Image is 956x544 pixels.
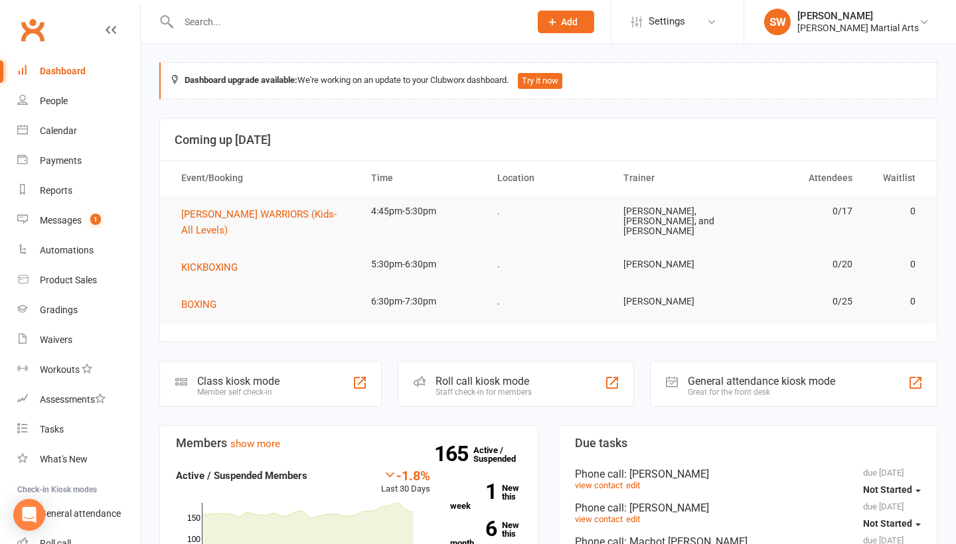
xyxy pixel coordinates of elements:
td: 4:45pm-5:30pm [359,196,485,227]
div: Tasks [40,424,64,435]
div: Last 30 Days [381,468,430,496]
input: Search... [175,13,520,31]
span: Not Started [863,518,912,529]
div: SW [764,9,791,35]
div: Dashboard [40,66,86,76]
a: Reports [17,176,140,206]
a: General attendance kiosk mode [17,499,140,529]
button: Not Started [863,478,921,502]
td: . [485,196,611,227]
div: General attendance [40,508,121,519]
div: Phone call [575,502,921,514]
a: Automations [17,236,140,265]
div: [PERSON_NAME] [797,10,919,22]
div: Class kiosk mode [197,375,279,387]
div: Calendar [40,125,77,136]
div: Product Sales [40,275,97,285]
th: Event/Booking [169,161,359,195]
span: BOXING [181,299,216,310]
a: view contact [575,514,623,524]
td: 0 [864,286,927,317]
div: [PERSON_NAME] Martial Arts [797,22,919,34]
span: Not Started [863,484,912,495]
button: Try it now [518,73,562,89]
td: 0/17 [738,196,864,227]
a: People [17,86,140,116]
strong: 6 [450,519,497,539]
a: Assessments [17,385,140,415]
td: 5:30pm-6:30pm [359,249,485,280]
div: Great for the front desk [688,387,835,397]
strong: Active / Suspended Members [176,470,307,482]
div: Workouts [40,364,80,375]
span: 1 [90,214,101,225]
strong: 1 [450,482,497,502]
a: Waivers [17,325,140,355]
a: Tasks [17,415,140,444]
h3: Due tasks [575,437,921,450]
td: . [485,286,611,317]
a: Workouts [17,355,140,385]
th: Attendees [738,161,864,195]
a: Dashboard [17,56,140,86]
th: Waitlist [864,161,927,195]
div: Member self check-in [197,387,279,397]
a: Gradings [17,295,140,325]
td: 6:30pm-7:30pm [359,286,485,317]
div: Waivers [40,334,72,345]
a: What's New [17,444,140,474]
td: [PERSON_NAME] [611,249,738,280]
td: [PERSON_NAME] [611,286,738,317]
a: edit [626,514,640,524]
div: People [40,96,68,106]
button: Add [538,11,594,33]
span: KICKBOXING [181,261,238,273]
a: Calendar [17,116,140,146]
span: Settings [649,7,685,36]
span: : [PERSON_NAME] [624,468,709,480]
div: Roll call kiosk mode [436,375,532,387]
a: 1New this week [450,484,522,510]
td: . [485,249,611,280]
button: BOXING [181,297,226,312]
strong: 165 [434,444,473,464]
a: edit [626,480,640,490]
td: 0/20 [738,249,864,280]
span: Add [561,17,578,27]
button: Not Started [863,511,921,535]
th: Location [485,161,611,195]
h3: Coming up [DATE] [175,133,922,147]
div: Staff check-in for members [436,387,532,397]
td: 0/25 [738,286,864,317]
div: What's New [40,454,88,464]
a: Product Sales [17,265,140,295]
a: 165Active / Suspended [473,436,532,473]
a: Messages 1 [17,206,140,236]
td: 0 [864,249,927,280]
div: We're working on an update to your Clubworx dashboard. [159,62,937,100]
th: Time [359,161,485,195]
div: Assessments [40,394,106,405]
td: 0 [864,196,927,227]
button: KICKBOXING [181,259,247,275]
a: Clubworx [16,13,49,46]
span: [PERSON_NAME] WARRIORS (Kids- All Levels) [181,208,337,236]
span: : [PERSON_NAME] [624,502,709,514]
div: Gradings [40,305,78,315]
th: Trainer [611,161,738,195]
td: [PERSON_NAME], [PERSON_NAME], and [PERSON_NAME] [611,196,738,247]
div: Automations [40,245,94,255]
div: -1.8% [381,468,430,482]
h3: Members [176,437,522,450]
div: Open Intercom Messenger [13,499,45,531]
div: Reports [40,185,72,196]
div: General attendance kiosk mode [688,375,835,387]
a: Payments [17,146,140,176]
button: [PERSON_NAME] WARRIORS (Kids- All Levels) [181,206,347,238]
a: view contact [575,480,623,490]
strong: Dashboard upgrade available: [185,75,297,85]
div: Messages [40,215,82,226]
div: Phone call [575,468,921,480]
a: show more [230,438,280,450]
div: Payments [40,155,82,166]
